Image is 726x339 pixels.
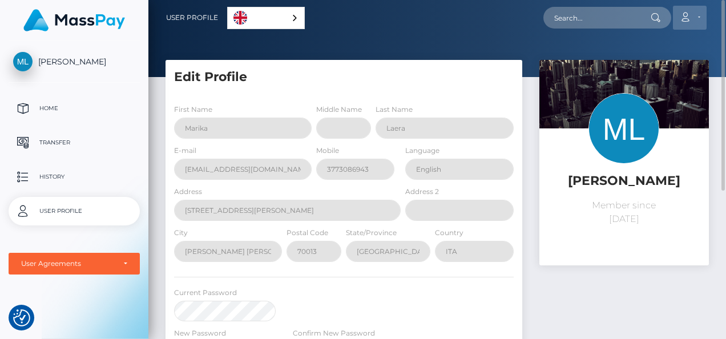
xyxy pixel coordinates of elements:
input: Search... [543,7,651,29]
a: English [228,7,304,29]
label: Country [435,228,463,238]
p: History [13,168,135,185]
label: First Name [174,104,212,115]
label: Mobile [316,146,339,156]
label: Last Name [376,104,413,115]
label: E-mail [174,146,196,156]
a: User Profile [166,6,218,30]
p: User Profile [13,203,135,220]
label: Address [174,187,202,197]
label: Current Password [174,288,237,298]
h5: [PERSON_NAME] [548,172,700,190]
label: Postal Code [287,228,328,238]
p: Member since [DATE] [548,199,700,226]
button: Consent Preferences [13,309,30,326]
a: History [9,163,140,191]
label: Address 2 [405,187,439,197]
h5: Edit Profile [174,68,514,86]
aside: Language selected: English [227,7,305,29]
label: Language [405,146,439,156]
p: Transfer [13,134,135,151]
img: Revisit consent button [13,309,30,326]
label: Confirm New Password [293,328,375,338]
img: ... [539,60,709,173]
span: [PERSON_NAME] [9,56,140,67]
label: Middle Name [316,104,362,115]
img: MassPay [23,9,125,31]
button: User Agreements [9,253,140,275]
a: Transfer [9,128,140,157]
label: New Password [174,328,226,338]
label: City [174,228,188,238]
div: User Agreements [21,259,115,268]
label: State/Province [346,228,397,238]
a: Home [9,94,140,123]
div: Language [227,7,305,29]
a: User Profile [9,197,140,225]
p: Home [13,100,135,117]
